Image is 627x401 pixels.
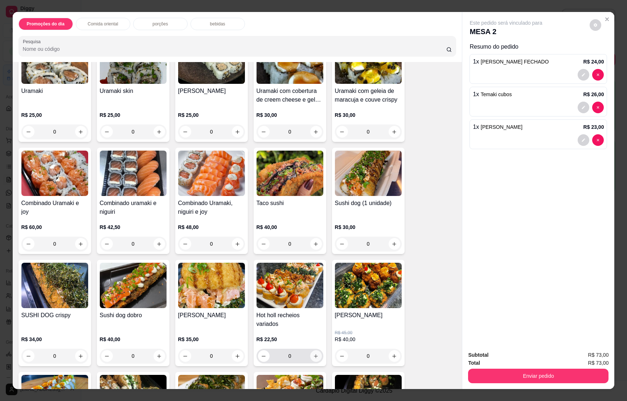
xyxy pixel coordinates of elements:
[481,124,522,130] span: [PERSON_NAME]
[335,111,402,119] p: R$ 30,00
[21,199,88,216] h4: Combinado Uramaki e joy
[468,360,480,366] strong: Total
[153,126,165,138] button: increase-product-quantity
[23,126,34,138] button: decrease-product-quantity
[27,21,65,27] p: Promoções do dia
[389,126,400,138] button: increase-product-quantity
[75,126,87,138] button: increase-product-quantity
[180,126,191,138] button: decrease-product-quantity
[257,336,323,343] p: R$ 22,50
[257,151,323,196] img: product-image
[468,352,488,358] strong: Subtotal
[592,69,604,81] button: decrease-product-quantity
[257,224,323,231] p: R$ 40,00
[583,58,604,65] p: R$ 24,00
[21,87,88,95] h4: Uramaki
[257,311,323,328] h4: Hot holl recheios variados
[100,263,167,308] img: product-image
[21,311,88,320] h4: SUSHI DOG crispy
[100,151,167,196] img: product-image
[583,123,604,131] p: R$ 23,00
[180,238,191,250] button: decrease-product-quantity
[100,336,167,343] p: R$ 40,00
[23,38,43,45] label: Pesquisa
[21,263,88,308] img: product-image
[232,350,243,362] button: increase-product-quantity
[310,238,322,250] button: increase-product-quantity
[335,263,402,308] img: product-image
[335,87,402,104] h4: Uramaki com geleia de maracuja e couve crispy
[470,42,607,51] p: Resumo do pedido
[336,126,348,138] button: decrease-product-quantity
[468,369,608,383] button: Enviar pedido
[470,26,542,37] p: MESA 2
[473,57,549,66] p: 1 x
[75,238,87,250] button: increase-product-quantity
[88,21,118,27] p: Comida oriental
[153,350,165,362] button: increase-product-quantity
[178,111,245,119] p: R$ 25,00
[23,238,34,250] button: decrease-product-quantity
[258,126,270,138] button: decrease-product-quantity
[257,111,323,119] p: R$ 30,00
[578,102,589,113] button: decrease-product-quantity
[257,199,323,208] h4: Taco sushi
[23,45,446,53] input: Pesquisa
[335,311,402,320] h4: [PERSON_NAME]
[588,359,609,367] span: R$ 73,00
[335,224,402,231] p: R$ 30,00
[232,126,243,138] button: increase-product-quantity
[389,238,400,250] button: increase-product-quantity
[592,134,604,146] button: decrease-product-quantity
[481,59,549,65] span: [PERSON_NAME] FECHADO
[178,336,245,343] p: R$ 35,00
[100,311,167,320] h4: Sushi dog dobro
[101,126,113,138] button: decrease-product-quantity
[590,19,601,31] button: decrease-product-quantity
[178,263,245,308] img: product-image
[178,224,245,231] p: R$ 48,00
[389,350,400,362] button: increase-product-quantity
[335,336,402,343] p: R$ 40,00
[100,224,167,231] p: R$ 42,50
[100,87,167,95] h4: Uramaki skin
[101,238,113,250] button: decrease-product-quantity
[310,350,322,362] button: increase-product-quantity
[232,238,243,250] button: increase-product-quantity
[336,238,348,250] button: decrease-product-quantity
[257,87,323,104] h4: Uramaki com cobertura de creem cheese e geléia de pimenta
[21,224,88,231] p: R$ 60,00
[336,350,348,362] button: decrease-product-quantity
[588,351,609,359] span: R$ 73,00
[473,90,512,99] p: 1 x
[21,111,88,119] p: R$ 25,00
[335,151,402,196] img: product-image
[481,91,512,97] span: Temaki cubos
[153,238,165,250] button: increase-product-quantity
[101,350,113,362] button: decrease-product-quantity
[178,87,245,95] h4: [PERSON_NAME]
[258,350,270,362] button: decrease-product-quantity
[601,13,613,25] button: Close
[210,21,225,27] p: bebidas
[178,151,245,196] img: product-image
[21,151,88,196] img: product-image
[180,350,191,362] button: decrease-product-quantity
[100,111,167,119] p: R$ 25,00
[257,263,323,308] img: product-image
[178,199,245,216] h4: Combinado Uramaki, niguiri e joy
[100,199,167,216] h4: Combinado uramaki e niguiri
[75,350,87,362] button: increase-product-quantity
[310,126,322,138] button: increase-product-quantity
[23,350,34,362] button: decrease-product-quantity
[470,19,542,26] p: Este pedido será vinculado para
[21,336,88,343] p: R$ 34,00
[578,69,589,81] button: decrease-product-quantity
[335,330,402,336] p: R$ 45,00
[335,199,402,208] h4: Sushi dog (1 unidade)
[258,238,270,250] button: decrease-product-quantity
[578,134,589,146] button: decrease-product-quantity
[178,311,245,320] h4: [PERSON_NAME]
[583,91,604,98] p: R$ 26,00
[592,102,604,113] button: decrease-product-quantity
